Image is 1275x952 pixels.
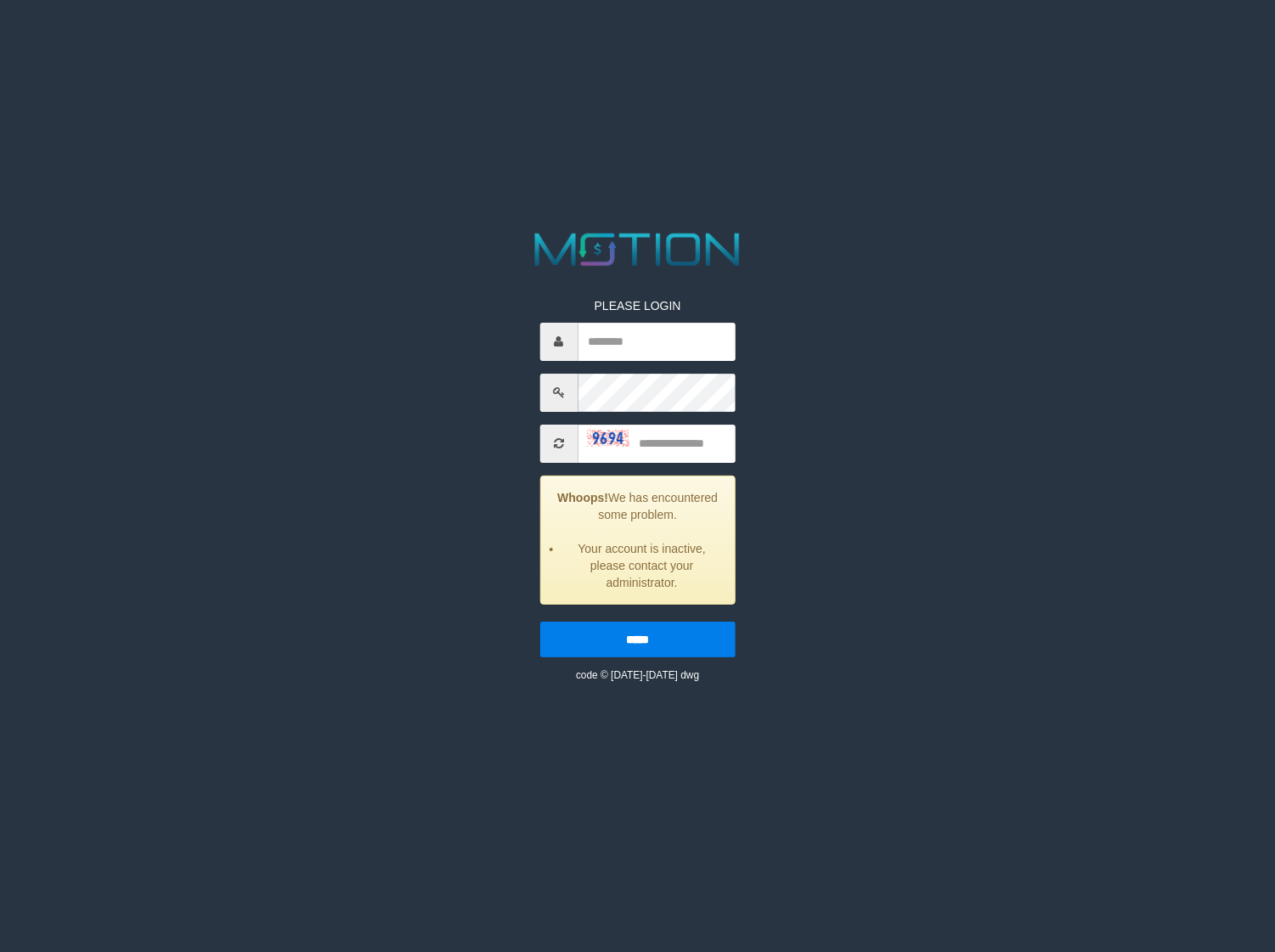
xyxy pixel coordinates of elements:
[586,430,629,447] img: captcha
[526,228,749,272] img: MOTION_logo.png
[539,297,735,314] p: PLEASE LOGIN
[539,476,735,605] div: We has encountered some problem.
[576,669,699,681] small: code © [DATE]-[DATE] dwg
[561,540,721,591] li: Your account is inactive, please contact your administrator.
[557,491,608,504] strong: Whoops!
